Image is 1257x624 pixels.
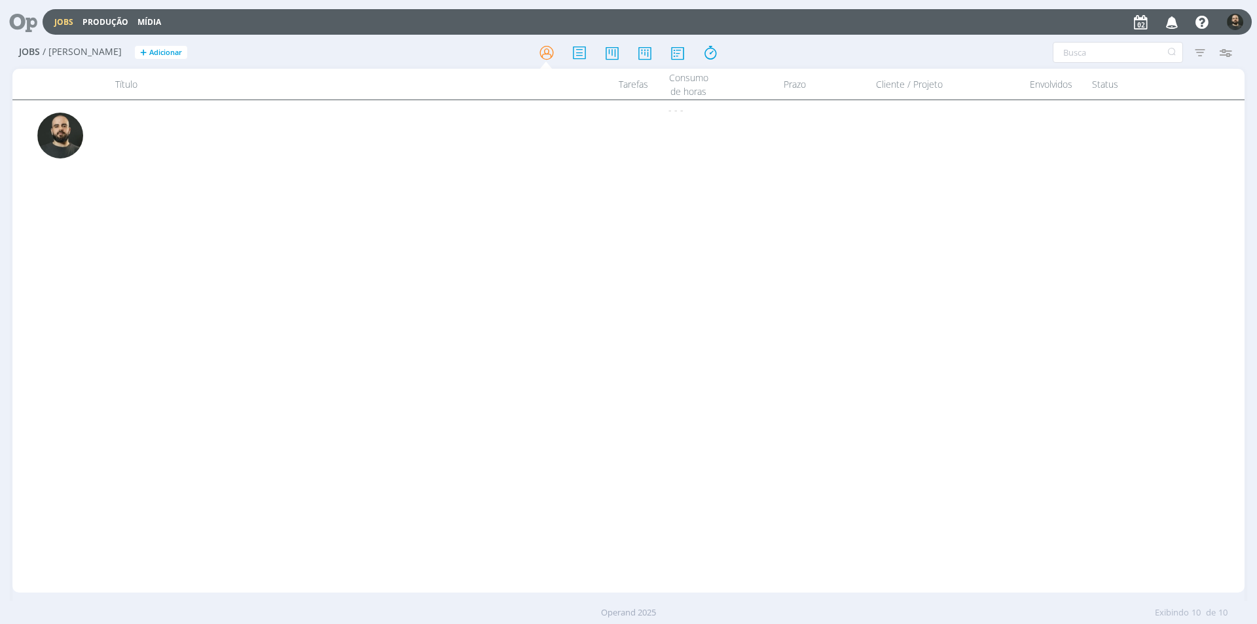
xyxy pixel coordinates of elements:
span: + [140,46,147,60]
div: Tarefas [577,69,656,100]
span: Exibindo [1155,606,1189,619]
div: Status [1084,69,1195,100]
button: Jobs [50,17,77,28]
button: +Adicionar [135,46,187,60]
div: Cliente / Projeto [868,69,1019,100]
span: Adicionar [149,48,182,57]
div: Título [107,69,577,100]
button: Mídia [134,17,165,28]
div: Consumo de horas [656,69,721,100]
img: P [37,113,83,158]
div: - - - [107,103,1245,117]
div: Envolvidos [1019,69,1084,100]
input: Busca [1053,42,1183,63]
button: P [1226,10,1244,33]
a: Produção [82,16,128,28]
span: 10 [1192,606,1201,619]
span: / [PERSON_NAME] [43,46,122,58]
span: de [1206,606,1216,619]
button: Produção [79,17,132,28]
a: Mídia [137,16,161,28]
a: Jobs [54,16,73,28]
span: Jobs [19,46,40,58]
img: P [1227,14,1243,30]
div: Prazo [721,69,868,100]
span: 10 [1218,606,1228,619]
